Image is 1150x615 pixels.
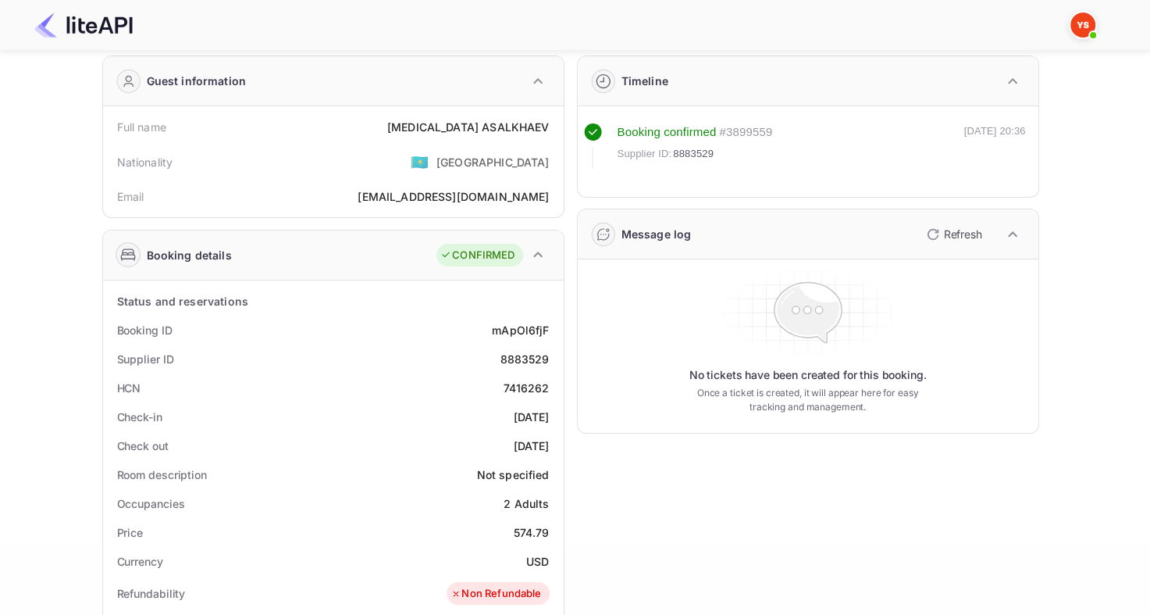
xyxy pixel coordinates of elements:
[514,524,550,541] div: 574.79
[492,322,549,338] div: mApOl6fjF
[526,553,549,570] div: USD
[117,524,144,541] div: Price
[477,467,550,483] div: Not specified
[117,467,207,483] div: Room description
[117,351,174,367] div: Supplier ID
[450,586,541,602] div: Non Refundable
[411,148,429,176] span: United States
[358,188,549,205] div: [EMAIL_ADDRESS][DOMAIN_NAME]
[440,248,514,263] div: CONFIRMED
[964,123,1026,169] div: [DATE] 20:36
[117,495,185,512] div: Occupancies
[117,188,144,205] div: Email
[719,123,772,141] div: # 3899559
[117,380,141,396] div: HCN
[618,146,672,162] span: Supplier ID:
[34,13,133,38] img: LiteAPI Logo
[117,154,173,170] div: Nationality
[689,367,927,383] p: No tickets have been created for this booking.
[685,386,931,414] p: Once a ticket is created, it will appear here for easy tracking and management.
[514,409,550,425] div: [DATE]
[944,226,982,242] p: Refresh
[500,351,549,367] div: 8883529
[621,73,668,89] div: Timeline
[117,585,186,602] div: Refundability
[387,119,550,135] div: [MEDICAL_DATA] ASALKHAEV
[147,247,232,263] div: Booking details
[117,119,166,135] div: Full name
[117,322,173,338] div: Booking ID
[436,154,550,170] div: [GEOGRAPHIC_DATA]
[117,438,169,454] div: Check out
[117,409,162,425] div: Check-in
[673,146,714,162] span: 8883529
[117,553,163,570] div: Currency
[917,222,988,247] button: Refresh
[514,438,550,454] div: [DATE]
[618,123,717,141] div: Booking confirmed
[503,380,549,396] div: 7416262
[117,293,248,309] div: Status and reservations
[504,495,549,512] div: 2 Adults
[621,226,692,242] div: Message log
[1070,13,1095,38] img: Yandex Support
[147,73,247,89] div: Guest information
